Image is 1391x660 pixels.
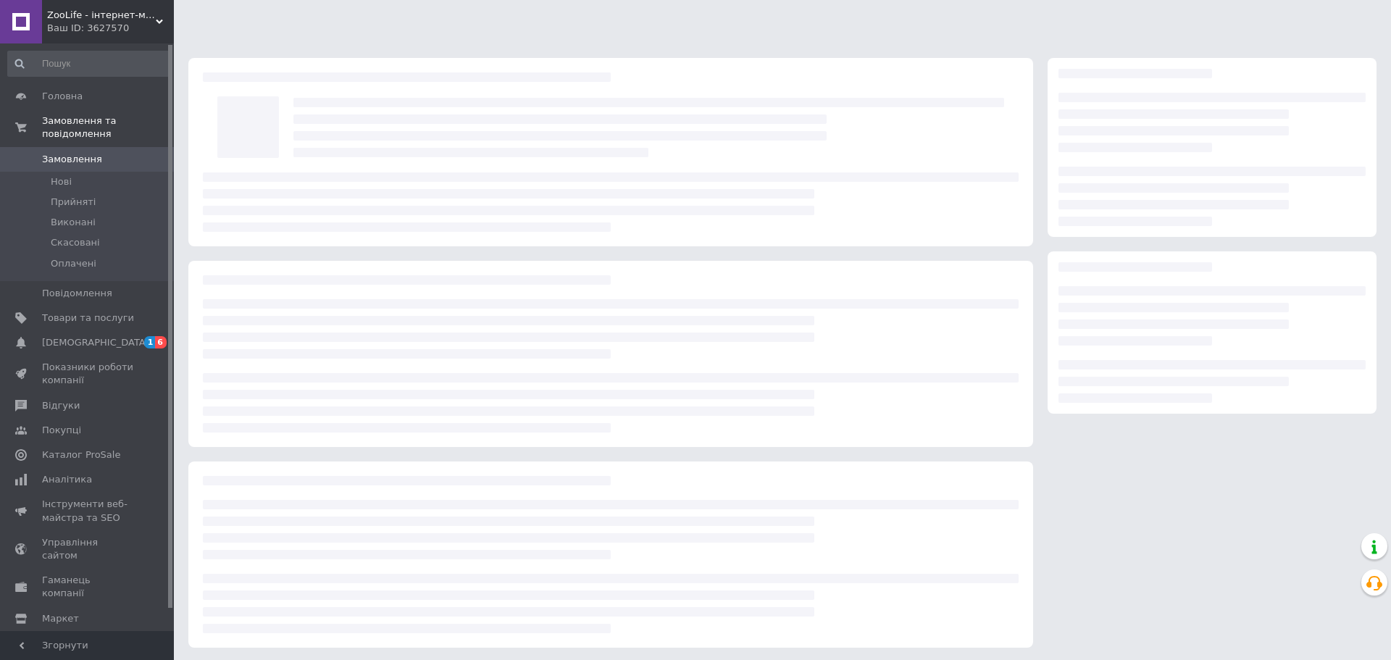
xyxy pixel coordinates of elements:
[42,90,83,103] span: Головна
[42,114,174,141] span: Замовлення та повідомлення
[42,361,134,387] span: Показники роботи компанії
[42,448,120,461] span: Каталог ProSale
[42,399,80,412] span: Відгуки
[42,473,92,486] span: Аналітика
[42,312,134,325] span: Товари та послуги
[51,257,96,270] span: Оплачені
[7,51,171,77] input: Пошук
[51,175,72,188] span: Нові
[42,536,134,562] span: Управління сайтом
[155,336,167,348] span: 6
[47,9,156,22] span: ZooLife - інтернет-магазин товарів для тварин
[51,236,100,249] span: Скасовані
[144,336,156,348] span: 1
[51,196,96,209] span: Прийняті
[42,153,102,166] span: Замовлення
[51,216,96,229] span: Виконані
[42,287,112,300] span: Повідомлення
[47,22,174,35] div: Ваш ID: 3627570
[42,612,79,625] span: Маркет
[42,498,134,524] span: Інструменти веб-майстра та SEO
[42,336,149,349] span: [DEMOGRAPHIC_DATA]
[42,424,81,437] span: Покупці
[42,574,134,600] span: Гаманець компанії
